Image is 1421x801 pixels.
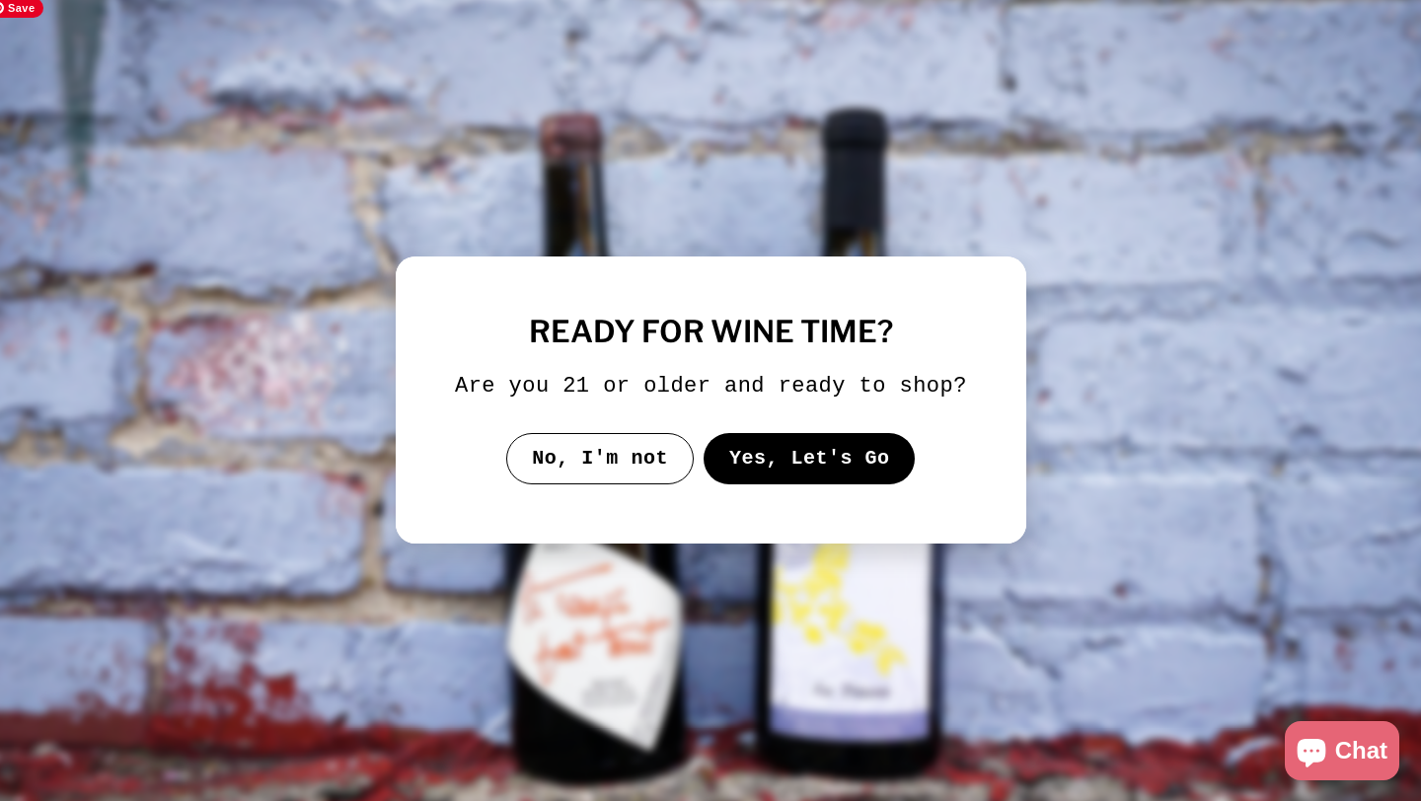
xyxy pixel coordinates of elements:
button: No, I'm not [506,433,694,484]
button: Yes, Let's Go [703,433,915,484]
inbox-online-store-chat: Shopify online store chat [1279,721,1405,785]
p: Are you 21 or older and ready to shop? [455,369,967,403]
h2: ready for wine time? [455,316,967,349]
